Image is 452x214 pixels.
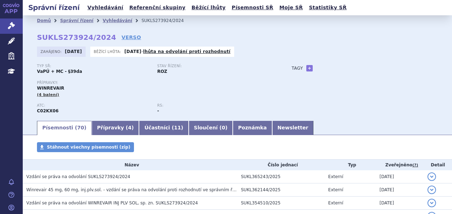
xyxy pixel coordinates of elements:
[189,121,233,135] a: Sloučení (0)
[174,125,181,130] span: 11
[26,174,130,179] span: Vzdání se práva na odvolání SUKLS273924/2024
[37,33,116,42] strong: SUKLS273924/2024
[37,81,278,85] p: Přípravky:
[157,69,167,74] strong: ROZ
[328,174,343,179] span: Externí
[37,69,82,74] strong: VaPÚ + MC - §39da
[292,64,303,73] h3: Tagy
[60,18,93,23] a: Správní řízení
[37,92,59,97] span: (4 balení)
[427,172,436,181] button: detail
[23,2,85,12] h2: Správní řízení
[143,49,231,54] a: lhůta na odvolání proti rozhodnutí
[92,121,139,135] a: Přípravky (4)
[413,163,418,168] abbr: (?)
[37,142,134,152] a: Stáhnout všechny písemnosti (zip)
[124,49,141,54] strong: [DATE]
[237,160,325,170] th: Číslo jednací
[376,170,424,183] td: [DATE]
[237,197,325,210] td: SUKL354510/2025
[427,199,436,207] button: detail
[41,49,63,54] span: Zahájeno:
[47,145,130,150] span: Stáhnout všechny písemnosti (zip)
[237,170,325,183] td: SUKL365243/2025
[37,108,59,113] strong: SOTATERCEPT
[233,121,272,135] a: Poznámka
[103,18,132,23] a: Vyhledávání
[277,3,305,12] a: Moje SŘ
[37,18,51,23] a: Domů
[124,49,231,54] p: -
[37,86,64,91] span: WINREVAIR
[328,200,343,205] span: Externí
[65,49,82,54] strong: [DATE]
[157,108,159,113] strong: -
[157,103,270,108] p: RS:
[222,125,225,130] span: 0
[94,49,123,54] span: Běžící lhůta:
[37,121,92,135] a: Písemnosti (70)
[376,160,424,170] th: Zveřejněno
[157,64,270,68] p: Stav řízení:
[23,160,237,170] th: Název
[122,34,141,41] a: VERSO
[306,65,313,71] a: +
[37,64,150,68] p: Typ SŘ:
[237,183,325,197] td: SUKL362144/2025
[26,200,198,205] span: Vzdání se práva na odvolání WINREVAIR INJ PLV SOL, sp. zn. SUKLS273924/2024
[128,125,131,130] span: 4
[139,121,188,135] a: Účastníci (11)
[427,186,436,194] button: detail
[77,125,84,130] span: 70
[376,197,424,210] td: [DATE]
[424,160,452,170] th: Detail
[376,183,424,197] td: [DATE]
[230,3,275,12] a: Písemnosti SŘ
[328,187,343,192] span: Externí
[37,103,150,108] p: ATC:
[26,187,286,192] span: Winrevair 45 mg, 60 mg, inj.plv.sol. - vzdání se práva na odvolání proti rozhodnutí ve správním ř...
[272,121,314,135] a: Newsletter
[127,3,188,12] a: Referenční skupiny
[325,160,376,170] th: Typ
[307,3,349,12] a: Statistiky SŘ
[141,15,193,26] li: SUKLS273924/2024
[85,3,125,12] a: Vyhledávání
[189,3,228,12] a: Běžící lhůty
